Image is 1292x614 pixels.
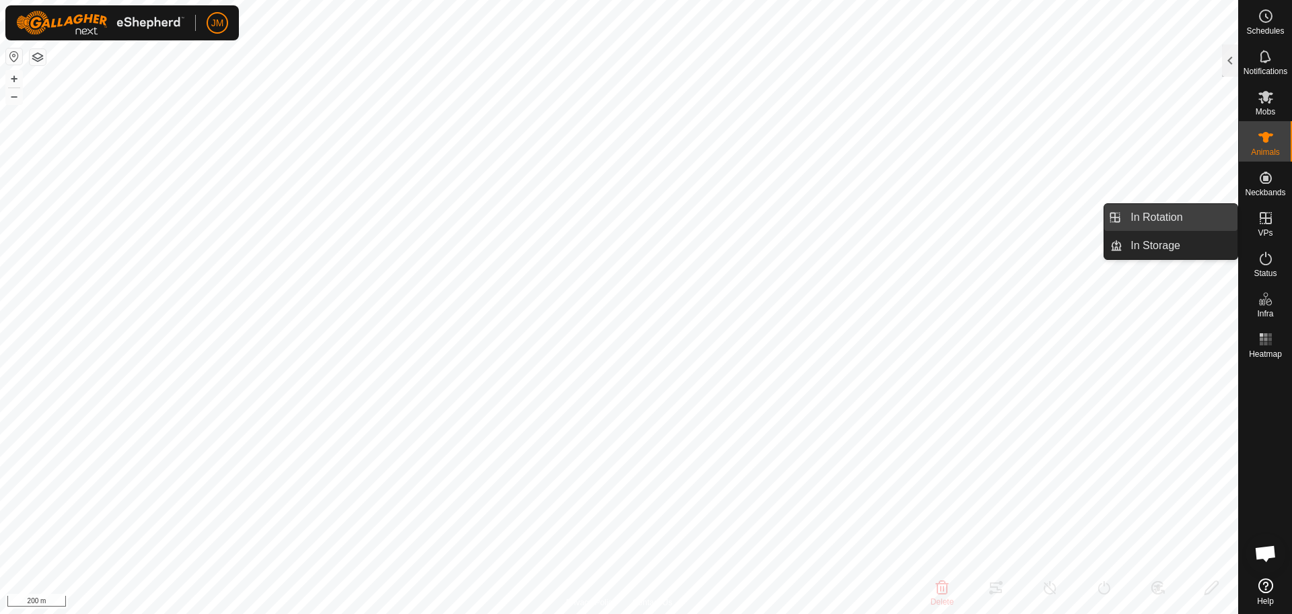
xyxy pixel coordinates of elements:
span: Status [1254,269,1277,277]
div: Open chat [1246,533,1286,574]
span: Heatmap [1249,350,1282,358]
a: In Rotation [1122,204,1237,231]
span: In Storage [1130,238,1180,254]
span: Schedules [1246,27,1284,35]
li: In Rotation [1104,204,1237,231]
span: Mobs [1256,108,1275,116]
span: Infra [1257,310,1273,318]
span: In Rotation [1130,209,1182,226]
button: Reset Map [6,48,22,65]
span: Help [1257,597,1274,605]
button: Map Layers [30,49,46,65]
button: – [6,88,22,104]
img: Gallagher Logo [16,11,184,35]
li: In Storage [1104,232,1237,259]
span: JM [211,16,224,30]
span: Notifications [1244,67,1287,75]
a: Privacy Policy [566,596,616,609]
a: Contact Us [633,596,672,609]
button: + [6,71,22,87]
span: Neckbands [1245,189,1285,197]
span: Animals [1251,148,1280,156]
span: VPs [1258,229,1272,237]
a: Help [1239,573,1292,611]
a: In Storage [1122,232,1237,259]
